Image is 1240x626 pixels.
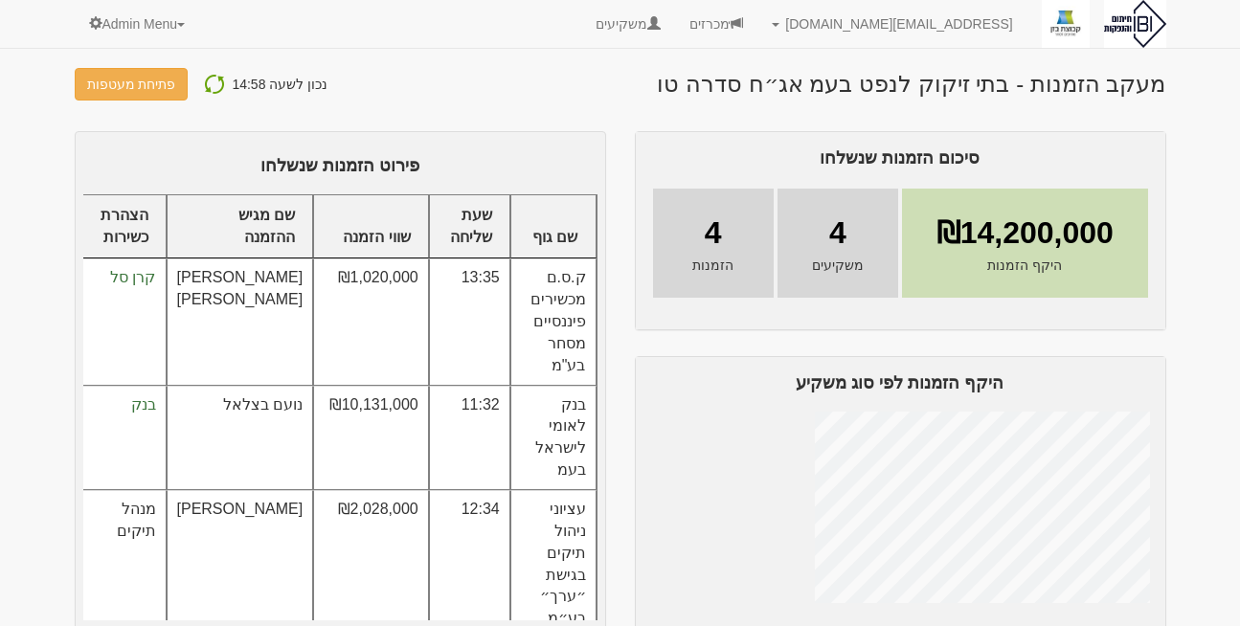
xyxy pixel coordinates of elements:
[429,195,510,259] th: שעת שליחה
[510,386,597,490] td: בנק לאומי לישראל בעמ
[131,396,156,413] span: בנק
[313,195,429,259] th: שווי הזמנה
[110,269,155,285] span: קרן סל
[987,256,1062,275] span: היקף הזמנות
[429,258,510,385] td: 13:35
[429,386,510,490] td: 11:32
[313,386,429,490] td: ₪10,131,000
[260,156,419,175] span: פירוט הזמנות שנשלחו
[796,373,1003,392] span: היקף הזמנות לפי סוג משקיע
[692,256,733,275] span: הזמנות
[232,72,327,97] p: נכון לשעה 14:58
[167,195,314,259] th: שם מגיש ההזמנה
[936,212,1114,256] span: ₪14,200,000
[705,212,722,256] span: 4
[313,258,429,385] td: ₪1,020,000
[510,195,597,259] th: שם גוף
[203,73,226,96] img: refresh-icon.png
[167,386,314,490] td: נועם בצלאל
[829,212,846,256] span: 4
[82,195,167,259] th: הצהרת כשירות
[510,258,597,385] td: ק.ס.ם מכשירים פיננסיים מסחר בע"מ
[812,256,864,275] span: משקיעים
[75,68,189,101] button: פתיחת מעטפות
[117,501,156,539] span: מנהל תיקים
[167,258,314,385] td: [PERSON_NAME] [PERSON_NAME]
[820,148,980,168] span: סיכום הזמנות שנשלחו
[657,72,1165,97] h1: מעקב הזמנות - בתי זיקוק לנפט בעמ אג״ח סדרה טו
